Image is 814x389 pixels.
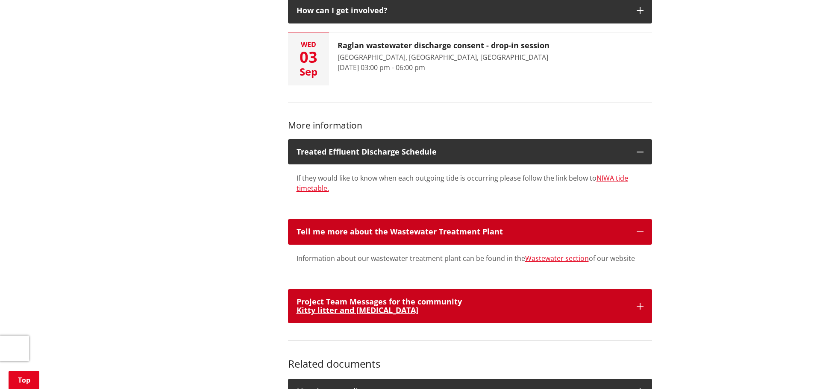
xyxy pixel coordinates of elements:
div: 03 [288,50,329,65]
h3: How can I get involved? [297,6,628,15]
p: If they would like to know when each outgoing tide is occurring please follow the link below to [297,173,644,193]
div: [GEOGRAPHIC_DATA], [GEOGRAPHIC_DATA], [GEOGRAPHIC_DATA] [338,52,550,62]
h3: Project Team Messages for the community [297,298,628,306]
p: Information about our wastewater treatment plant can be found in the of our website [297,253,644,263]
div: Treated Effluent Discharge Schedule [297,148,628,156]
time: [DATE] 03:00 pm - 06:00 pm [338,63,425,72]
button: Treated Effluent Discharge Schedule [288,139,652,165]
div: Sep [288,67,329,77]
h3: Raglan wastewater discharge consent - drop-in session [338,41,550,50]
a: Wastewater section [525,254,589,263]
button: Tell me more about the Wastewater Treatment Plant [288,219,652,245]
button: Project Team Messages for the communityKitty litter and [MEDICAL_DATA] [288,289,652,323]
div: Tell me more about the Wastewater Treatment Plant [297,228,628,236]
span: Kitty litter and [MEDICAL_DATA] [297,305,418,315]
div: Wed [288,41,329,48]
iframe: Messenger Launcher [775,353,805,384]
a: NIWA tide timetable. [297,173,628,193]
h3: Related documents [288,358,652,370]
button: Wed 03 Sep Raglan wastewater discharge consent - drop-in session [GEOGRAPHIC_DATA], [GEOGRAPHIC_D... [288,32,652,85]
a: Top [9,371,39,389]
span: More information [288,119,362,131]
